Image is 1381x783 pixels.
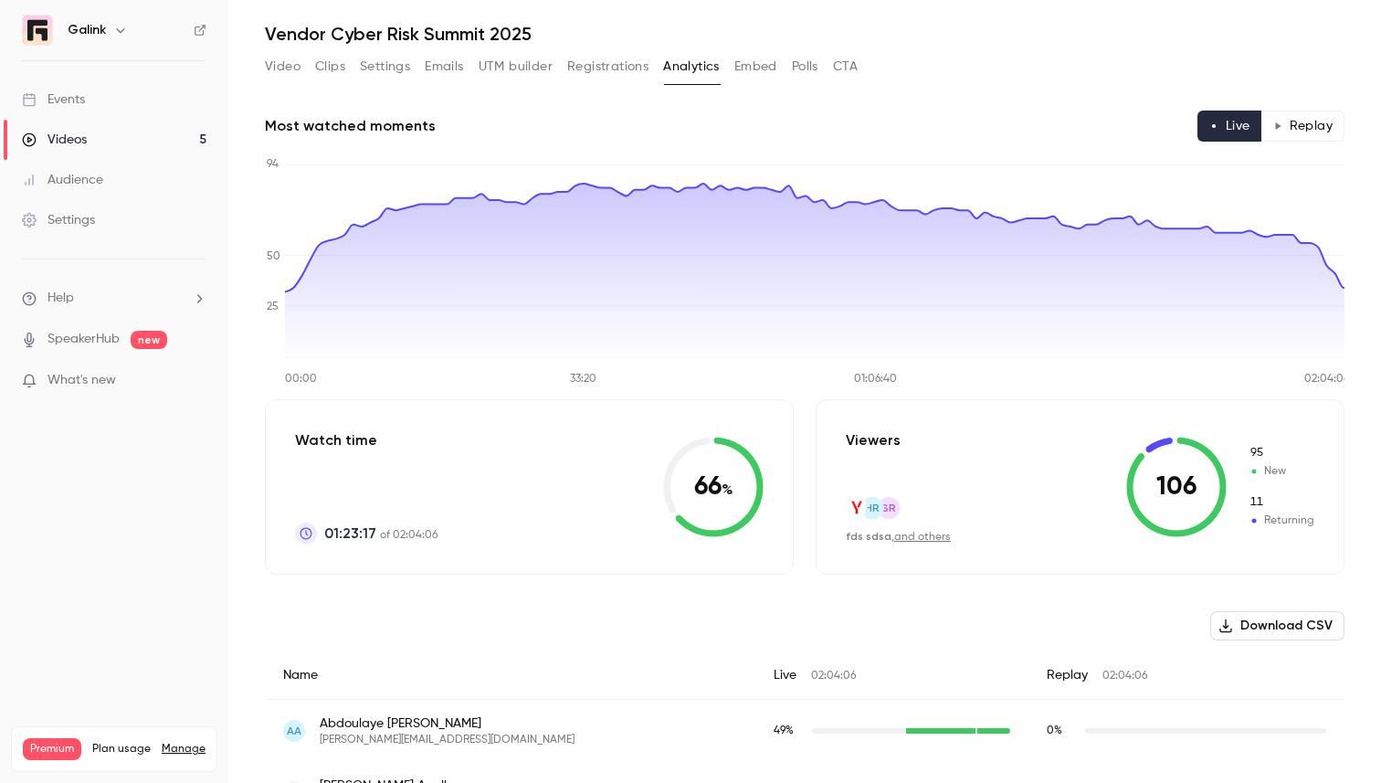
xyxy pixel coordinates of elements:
span: Replay watch time [1047,723,1076,739]
span: AA [287,723,301,739]
button: Emails [425,52,463,81]
button: Live [1197,111,1262,142]
span: Premium [23,738,81,760]
span: New [1249,445,1314,461]
img: Galink [23,16,52,45]
a: and others [894,532,951,543]
button: Download CSV [1210,611,1344,640]
span: HR [865,500,880,516]
button: Settings [360,52,410,81]
div: Events [22,90,85,109]
p: Watch time [295,429,437,451]
span: 0 % [1047,725,1062,736]
span: Help [47,289,74,308]
button: Embed [734,52,777,81]
span: 02:04:06 [1102,671,1147,682]
h6: Galink [68,21,106,39]
button: Polls [792,52,818,81]
button: Video [265,52,300,81]
span: Abdoulaye [PERSON_NAME] [320,714,575,733]
div: , [846,529,951,545]
button: CTA [833,52,858,81]
span: new [131,331,167,349]
tspan: 00:00 [285,374,317,385]
div: Name [265,651,755,700]
span: 49 % [774,725,794,736]
li: help-dropdown-opener [22,289,206,308]
button: Registrations [567,52,648,81]
a: Manage [162,742,206,757]
button: Analytics [663,52,720,81]
p: of 02:04:06 [324,523,437,545]
span: What's new [47,371,116,390]
button: Clips [315,52,345,81]
div: Videos [22,131,87,149]
button: UTM builder [479,52,553,81]
span: Returning [1249,513,1314,529]
div: abdoulaye.abdourahman@sodecoton.cm [265,700,1344,763]
div: Audience [22,171,103,189]
span: 01:23:17 [324,523,376,545]
div: Replay [1028,651,1344,700]
a: SpeakerHub [47,330,120,349]
tspan: 25 [267,302,279,312]
span: Live watch time [774,723,803,739]
span: Plan usage [92,742,151,757]
tspan: 01:06:40 [854,374,897,385]
h1: Vendor Cyber Risk Summit 2025 [265,23,1344,45]
h2: Most watched moments [265,115,436,137]
tspan: 33:20 [570,374,596,385]
p: Viewers [846,429,901,451]
span: Returning [1249,494,1314,511]
span: 02:04:06 [811,671,856,682]
tspan: 94 [267,159,279,170]
span: New [1249,463,1314,480]
button: Replay [1261,111,1344,142]
div: Live [755,651,1028,700]
span: fds sdsa [846,530,891,543]
span: [PERSON_NAME][EMAIL_ADDRESS][DOMAIN_NAME] [320,733,575,747]
span: SR [881,500,896,516]
tspan: 50 [267,251,280,262]
tspan: 02:04:06 [1304,374,1350,385]
img: yandex.com [847,497,867,517]
div: Settings [22,211,95,229]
